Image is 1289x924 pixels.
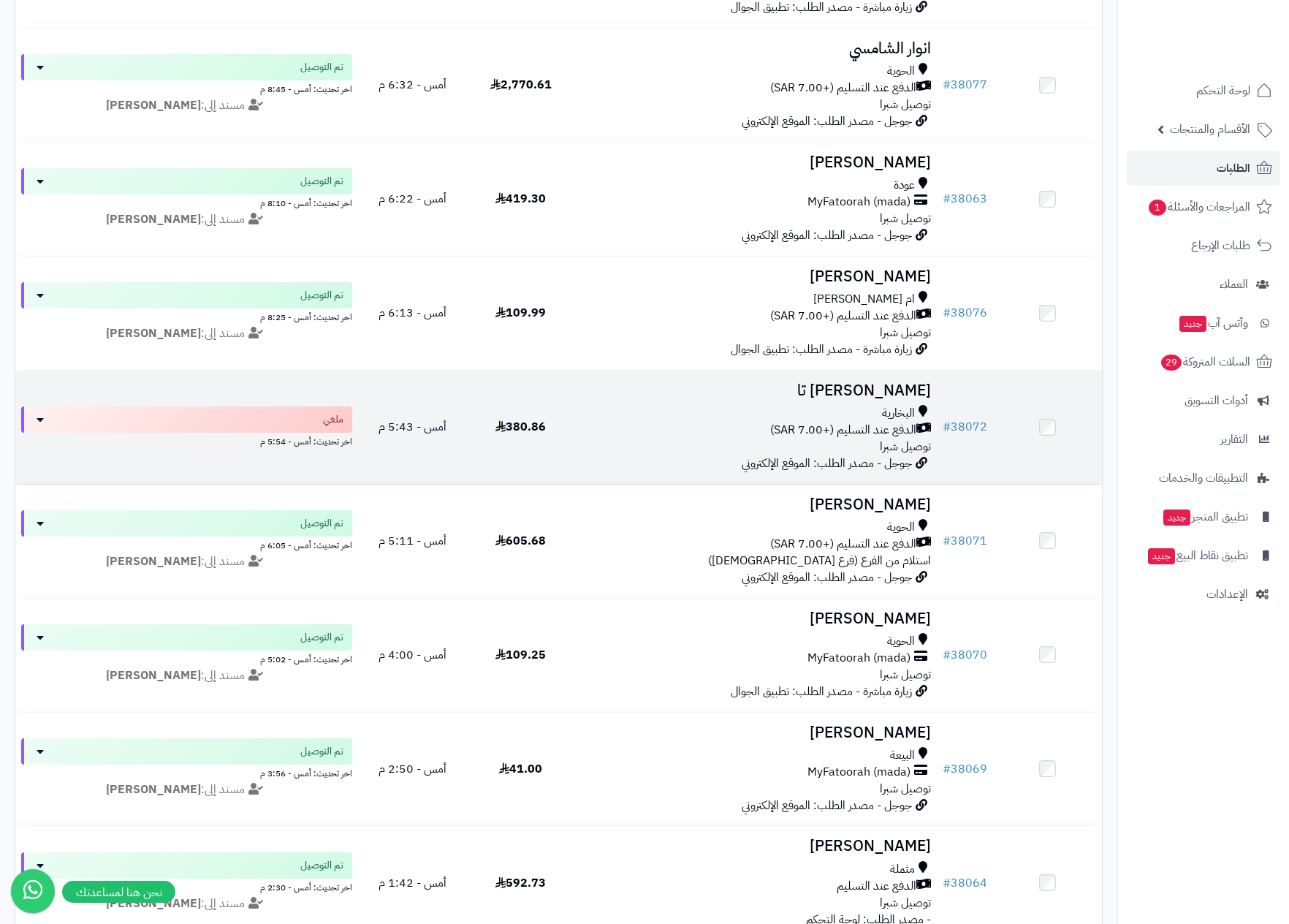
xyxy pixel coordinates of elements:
a: الإعدادات [1127,577,1280,612]
span: الدفع عند التسليم [837,878,916,895]
div: مسند إلى: [10,781,363,798]
span: البخارية [882,405,915,422]
span: توصيل شبرا [880,894,931,912]
span: لوحة التحكم [1196,80,1250,101]
span: زيارة مباشرة - مصدر الطلب: تطبيق الجوال [731,683,912,700]
span: أمس - 6:13 م [379,304,446,322]
span: تطبيق نقاط البيع [1147,545,1248,566]
span: 592.73 [495,874,546,892]
span: الحوية [887,519,915,536]
span: الدفع عند التسليم (+7.00 SAR) [770,308,916,325]
span: 109.99 [495,304,546,322]
span: أمس - 5:43 م [379,418,446,436]
a: #38072 [943,418,987,436]
div: مسند إلى: [10,97,363,114]
span: عودة [894,177,915,194]
span: زيارة مباشرة - مصدر الطلب: تطبيق الجوال [731,341,912,358]
div: اخر تحديث: أمس - 8:25 م [21,308,352,324]
a: المراجعات والأسئلة1 [1127,189,1280,224]
div: مسند إلى: [10,553,363,570]
span: تم التوصيل [300,744,343,759]
span: 1 [1149,200,1166,216]
span: أمس - 6:22 م [379,190,446,208]
a: الطلبات [1127,151,1280,186]
span: تطبيق المتجر [1162,507,1248,527]
span: الأقسام والمنتجات [1170,119,1250,140]
strong: [PERSON_NAME] [106,895,201,912]
a: #38071 [943,532,987,550]
span: 109.25 [495,646,546,664]
span: 605.68 [495,532,546,550]
div: اخر تحديث: أمس - 6:05 م [21,537,352,552]
span: ملغي [323,412,343,427]
span: # [943,304,951,322]
span: تم التوصيل [300,60,343,75]
span: الطلبات [1217,158,1250,178]
span: # [943,532,951,550]
span: العملاء [1220,274,1248,295]
span: جديد [1163,510,1190,526]
span: تم التوصيل [300,630,343,645]
h3: [PERSON_NAME] [581,610,931,627]
a: طلبات الإرجاع [1127,228,1280,263]
span: جديد [1179,316,1206,332]
div: اخر تحديث: أمس - 5:02 م [21,651,352,666]
a: #38064 [943,874,987,892]
a: تطبيق نقاط البيعجديد [1127,538,1280,573]
a: أدوات التسويق [1127,383,1280,418]
span: التطبيقات والخدمات [1159,468,1248,488]
strong: [PERSON_NAME] [106,553,201,570]
span: تم التوصيل [300,174,343,189]
a: التقارير [1127,422,1280,457]
span: جديد [1148,548,1175,564]
a: لوحة التحكم [1127,73,1280,108]
span: # [943,646,951,664]
div: اخر تحديث: أمس - 2:30 م [21,879,352,894]
span: # [943,874,951,892]
div: اخر تحديث: أمس - 3:56 م [21,765,352,780]
strong: [PERSON_NAME] [106,781,201,798]
span: تم التوصيل [300,516,343,531]
a: السلات المتروكة29 [1127,344,1280,379]
h3: [PERSON_NAME] تا [581,382,931,399]
span: جوجل - مصدر الطلب: الموقع الإلكتروني [742,113,912,130]
span: توصيل شبرا [880,438,931,455]
span: MyFatoorah (mada) [807,194,910,211]
span: 41.00 [499,760,542,778]
span: ام [PERSON_NAME] [813,291,915,308]
a: #38069 [943,760,987,778]
span: # [943,418,951,436]
strong: [PERSON_NAME] [106,96,201,114]
span: جوجل - مصدر الطلب: الموقع الإلكتروني [742,569,912,586]
div: اخر تحديث: أمس - 5:54 م [21,433,352,448]
h3: [PERSON_NAME] [581,154,931,171]
div: مسند إلى: [10,325,363,342]
span: الحوية [887,633,915,650]
span: MyFatoorah (mada) [807,650,910,667]
a: التطبيقات والخدمات [1127,461,1280,496]
span: طلبات الإرجاع [1191,235,1250,256]
span: MyFatoorah (mada) [807,764,910,781]
span: تم التوصيل [300,288,343,303]
span: أمس - 4:00 م [379,646,446,664]
span: مثملة [890,861,915,878]
a: تطبيق المتجرجديد [1127,499,1280,534]
span: المراجعات والأسئلة [1147,197,1250,217]
span: توصيل شبرا [880,210,931,227]
span: الدفع عند التسليم (+7.00 SAR) [770,80,916,96]
span: أمس - 5:11 م [379,532,446,550]
span: جوجل - مصدر الطلب: الموقع الإلكتروني [742,455,912,472]
span: الدفع عند التسليم (+7.00 SAR) [770,422,916,439]
strong: [PERSON_NAME] [106,211,201,228]
div: اخر تحديث: أمس - 8:45 م [21,80,352,96]
span: توصيل شبرا [880,96,931,113]
span: 2,770.61 [490,76,552,94]
a: #38070 [943,646,987,664]
span: الحوية [887,63,915,80]
span: توصيل شبرا [880,780,931,798]
span: 380.86 [495,418,546,436]
div: مسند إلى: [10,667,363,684]
a: #38063 [943,190,987,208]
span: البيعة [890,747,915,764]
h3: [PERSON_NAME] [581,724,931,741]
